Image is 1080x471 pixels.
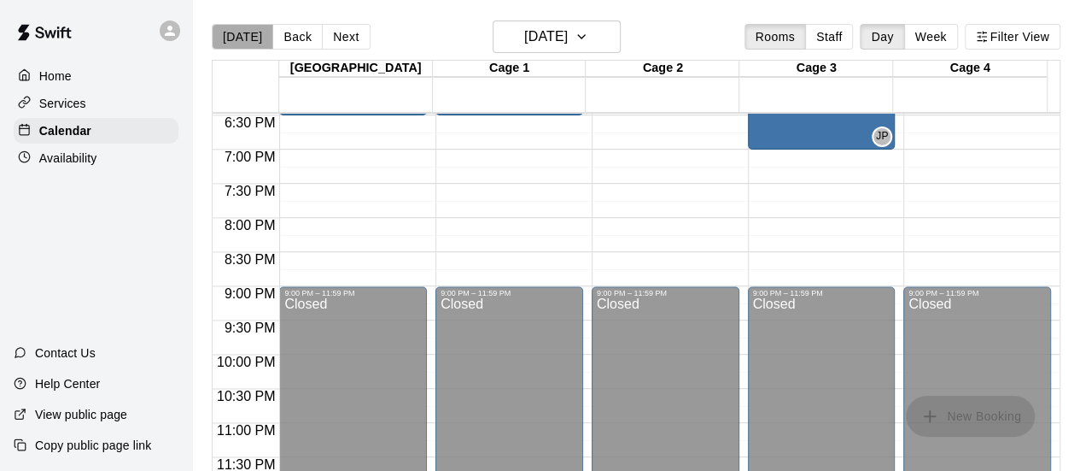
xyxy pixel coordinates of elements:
span: 9:30 PM [220,321,280,335]
span: 10:00 PM [213,355,279,369]
div: [GEOGRAPHIC_DATA] [279,61,433,77]
div: 9:00 PM – 11:59 PM [908,289,983,297]
a: Home [14,63,178,89]
a: Calendar [14,118,178,144]
div: Justin Pannell [872,127,892,147]
button: Next [322,24,370,50]
span: Justin Pannell [879,127,892,147]
span: 9:00 PM [220,286,280,301]
span: JP [876,128,889,145]
div: 9:00 PM – 11:59 PM [441,289,515,297]
span: You don't have the permission to add bookings [906,408,1035,422]
div: Cage 2 [586,61,739,77]
p: Availability [39,150,97,167]
span: 8:00 PM [220,218,280,233]
button: [DATE] [493,21,621,53]
button: [DATE] [212,24,273,50]
span: 8:30 PM [220,252,280,267]
p: Copy public page link [35,437,151,454]
div: 9:00 PM – 11:59 PM [284,289,359,297]
a: Availability [14,145,178,171]
p: Services [39,95,86,112]
p: Calendar [39,122,91,139]
p: Help Center [35,375,100,392]
div: Cage 3 [739,61,893,77]
button: Back [272,24,323,50]
span: 10:30 PM [213,389,279,403]
div: Cage 1 [433,61,587,77]
button: Rooms [744,24,806,50]
p: View public page [35,406,127,423]
span: 6:30 PM [220,115,280,130]
div: 9:00 PM – 11:59 PM [753,289,827,297]
button: Day [860,24,904,50]
button: Filter View [965,24,1060,50]
h6: [DATE] [524,25,568,49]
p: Contact Us [35,344,96,362]
span: 11:00 PM [213,423,279,438]
button: Staff [805,24,854,50]
div: 9:00 PM – 11:59 PM [597,289,671,297]
span: 7:30 PM [220,184,280,198]
span: 7:00 PM [220,150,280,164]
a: Services [14,91,178,116]
div: Cage 4 [893,61,1047,77]
button: Week [904,24,958,50]
p: Home [39,68,72,85]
